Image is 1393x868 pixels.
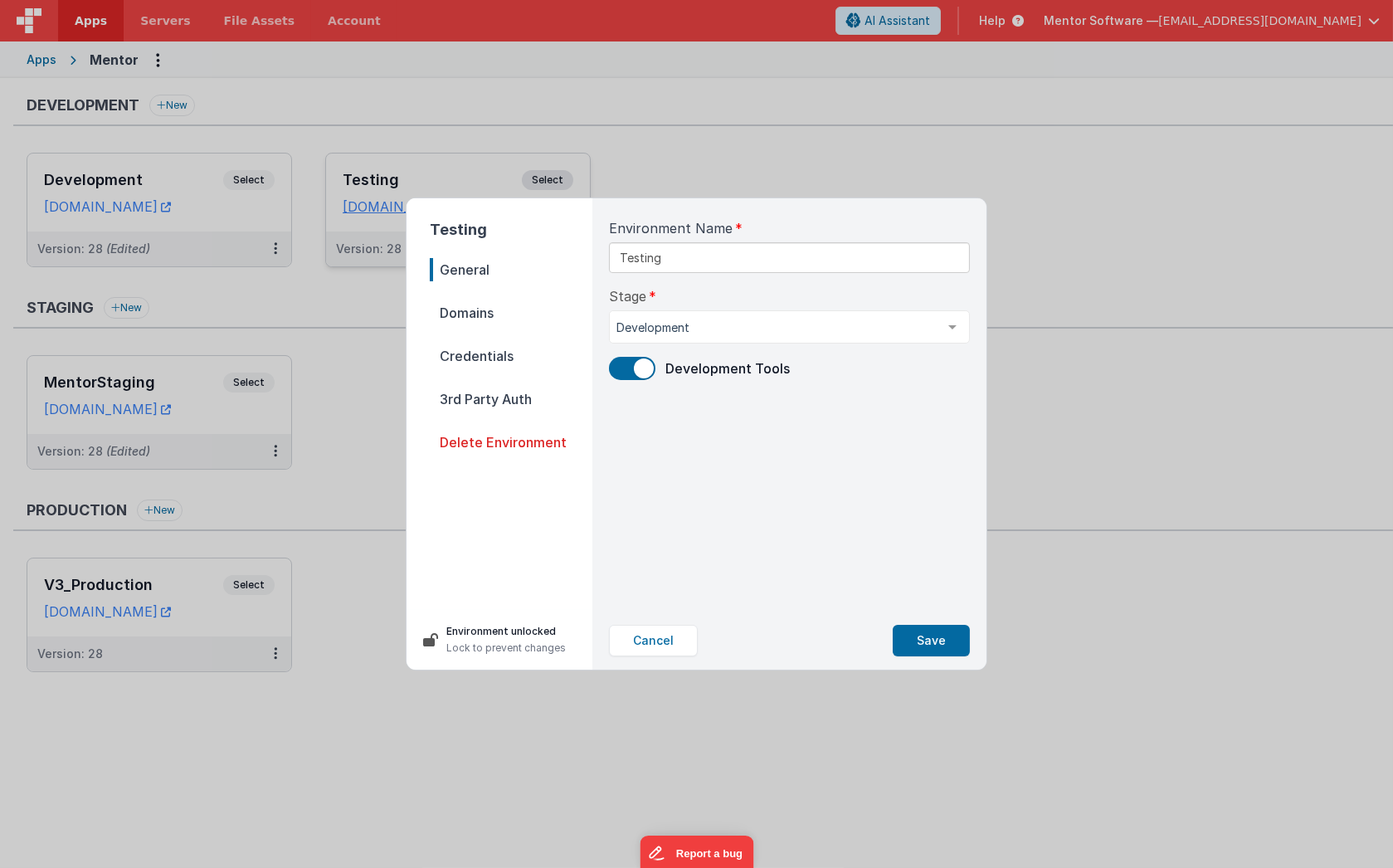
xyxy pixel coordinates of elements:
p: Environment unlocked [446,623,566,640]
h2: Testing [430,218,592,241]
span: General [430,258,592,281]
span: 3rd Party Auth [430,388,592,411]
span: Stage [609,286,646,306]
p: Lock to prevent changes [446,640,566,656]
button: Cancel [609,625,698,656]
button: Save [893,625,970,656]
span: Environment Name [609,218,733,238]
span: Credentials [430,344,592,368]
span: Development Tools [665,360,790,377]
span: Development [616,319,936,336]
span: Domains [430,301,592,324]
span: Delete Environment [430,431,592,454]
